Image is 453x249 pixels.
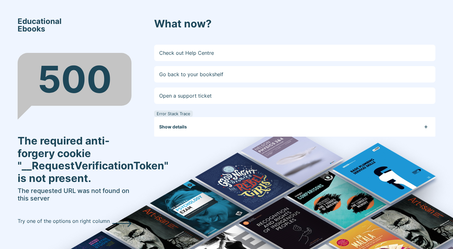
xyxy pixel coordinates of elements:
button: Show details [159,117,435,137]
span: Educational Ebooks [18,18,62,33]
p: Try one of the options on right column [18,217,110,225]
div: Error Stack Trace [154,110,193,117]
a: Check out Help Centre [154,45,435,61]
a: Go back to your bookshelf [154,66,435,82]
div: 500 [18,53,131,106]
a: Open a support ticket [154,88,435,104]
h3: The required anti-forgery cookie "__RequestVerificationToken" is not present. [18,135,131,184]
h3: What now? [154,18,435,30]
h5: The requested URL was not found on this server [18,187,131,202]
